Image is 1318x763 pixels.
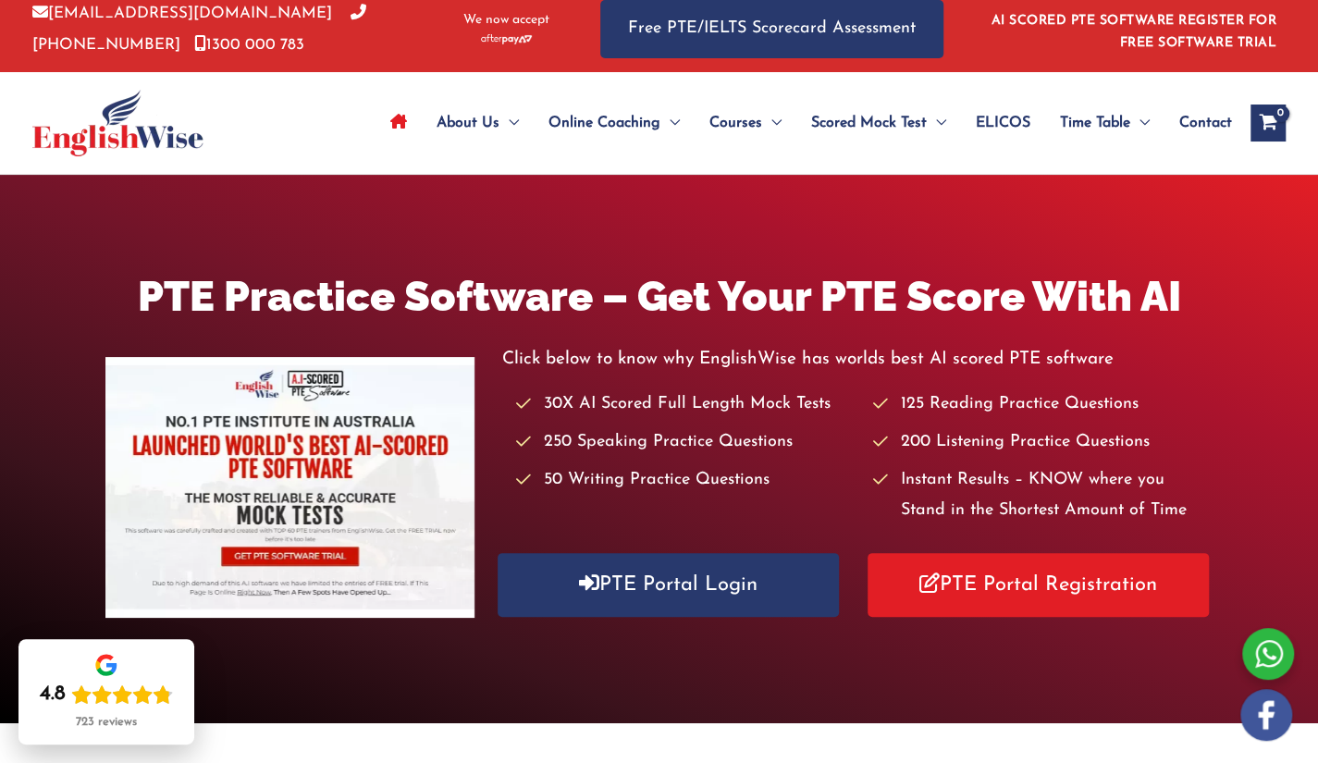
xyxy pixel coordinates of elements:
div: Rating: 4.8 out of 5 [40,682,173,708]
span: Online Coaching [548,91,660,155]
img: Afterpay-Logo [481,34,532,44]
a: AI SCORED PTE SOFTWARE REGISTER FOR FREE SOFTWARE TRIAL [992,14,1277,50]
nav: Site Navigation: Main Menu [376,91,1232,155]
div: 4.8 [40,682,66,708]
li: 200 Listening Practice Questions [873,427,1213,458]
span: Menu Toggle [499,91,519,155]
a: PTE Portal Registration [868,553,1209,617]
img: pte-institute-main [105,357,474,618]
a: [PHONE_NUMBER] [32,6,366,52]
span: Menu Toggle [1130,91,1150,155]
span: Menu Toggle [762,91,782,155]
img: cropped-ew-logo [32,90,203,156]
div: 723 reviews [76,715,137,730]
a: Time TableMenu Toggle [1045,91,1164,155]
li: 50 Writing Practice Questions [516,465,856,496]
span: We now accept [463,11,549,30]
a: PTE Portal Login [498,553,839,617]
span: Courses [709,91,762,155]
span: About Us [437,91,499,155]
span: Menu Toggle [660,91,680,155]
a: Contact [1164,91,1232,155]
a: About UsMenu Toggle [422,91,534,155]
span: Scored Mock Test [811,91,927,155]
li: Instant Results – KNOW where you Stand in the Shortest Amount of Time [873,465,1213,527]
li: 250 Speaking Practice Questions [516,427,856,458]
span: Time Table [1060,91,1130,155]
a: [EMAIL_ADDRESS][DOMAIN_NAME] [32,6,332,21]
img: white-facebook.png [1240,689,1292,741]
a: CoursesMenu Toggle [695,91,796,155]
a: ELICOS [961,91,1045,155]
h1: PTE Practice Software – Get Your PTE Score With AI [105,267,1213,326]
span: ELICOS [976,91,1030,155]
a: Scored Mock TestMenu Toggle [796,91,961,155]
span: Contact [1179,91,1232,155]
a: View Shopping Cart, empty [1250,105,1286,142]
a: Online CoachingMenu Toggle [534,91,695,155]
a: 1300 000 783 [194,37,304,53]
p: Click below to know why EnglishWise has worlds best AI scored PTE software [502,344,1213,375]
span: Menu Toggle [927,91,946,155]
li: 30X AI Scored Full Length Mock Tests [516,389,856,420]
li: 125 Reading Practice Questions [873,389,1213,420]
